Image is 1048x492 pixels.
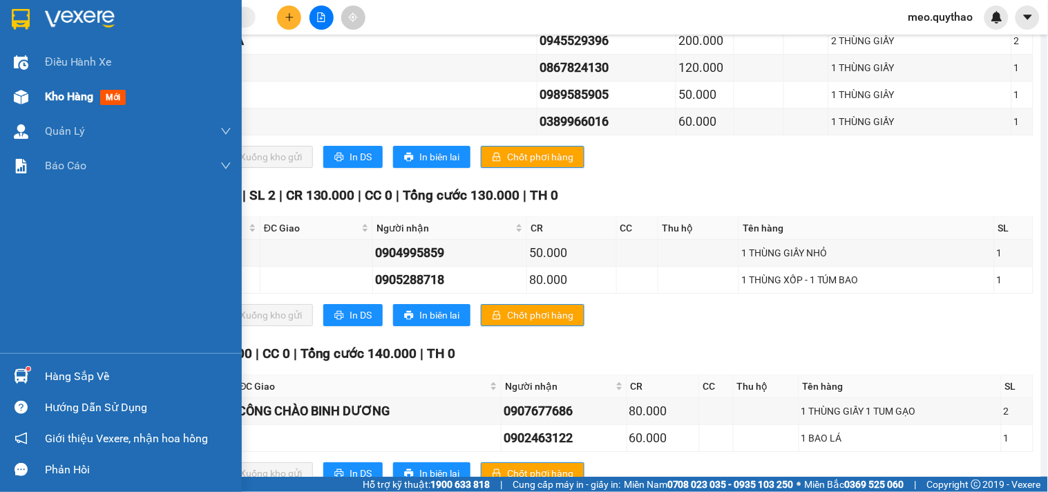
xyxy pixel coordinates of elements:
span: | [915,477,917,492]
span: printer [404,152,414,163]
span: printer [334,310,344,321]
span: Chốt phơi hàng [507,307,573,323]
div: 0904995859 [375,243,524,263]
th: CR [627,375,700,398]
div: 1 THÙNG GIẤY NHỎ [741,245,991,261]
div: 0867824130 [540,58,674,77]
button: printerIn biên lai [393,146,470,168]
div: 0902463122 [504,428,624,448]
span: CC 0 [365,187,393,203]
div: 2 [1004,404,1031,419]
span: lock [492,152,502,163]
div: 1 BAO LÁ [801,430,999,446]
span: ĐC Giao [240,379,488,394]
span: question-circle [15,401,28,414]
span: SL 2 [249,187,276,203]
strong: 1900 633 818 [430,479,490,490]
span: lock [492,310,502,321]
span: mới [100,90,126,105]
button: printerIn DS [323,462,383,484]
span: down [220,160,231,171]
th: CR [527,217,616,240]
div: 120.000 [678,58,732,77]
div: 1 [1014,60,1031,75]
th: Thu hộ [658,217,739,240]
th: CC [617,217,659,240]
span: printer [334,469,344,480]
button: printerIn biên lai [393,462,470,484]
button: downloadXuống kho gửi [213,462,313,484]
div: 200.000 [678,31,732,50]
span: Giới thiệu Vexere, nhận hoa hồng [45,430,208,447]
div: 50.000 [678,85,732,104]
span: printer [334,152,344,163]
button: plus [277,6,301,30]
div: 60.000 [678,112,732,131]
div: 1 THÙNG GIÂY [831,87,1009,102]
span: TH 0 [428,346,456,361]
span: In DS [350,466,372,481]
span: Hỗ trợ kỹ thuật: [363,477,490,492]
div: 1 THÙNG XỐP - 1 TÚM BAO [741,272,991,287]
span: | [397,187,400,203]
span: CR 140.000 [183,346,252,361]
span: Người nhận [377,220,513,236]
button: downloadXuống kho gửi [213,146,313,168]
span: | [500,477,502,492]
th: CC [700,375,734,398]
th: SL [995,217,1033,240]
span: Chốt phơi hàng [507,149,573,164]
div: 0989585905 [540,85,674,104]
span: ⚪️ [797,482,801,487]
div: 1 [1014,114,1031,129]
span: | [294,346,297,361]
div: 0907677686 [504,401,624,421]
img: solution-icon [14,159,28,173]
div: 1 THÙNG GIẤY [831,114,1009,129]
div: Hướng dẫn sử dụng [45,397,231,418]
div: 50.000 [529,243,613,263]
strong: 0708 023 035 - 0935 103 250 [667,479,794,490]
span: down [220,126,231,137]
th: Tên hàng [799,375,1002,398]
div: 2 THÙNG GIẤY [831,33,1009,48]
span: | [359,187,362,203]
div: 80.000 [629,401,697,421]
span: aim [348,12,358,22]
span: lock [492,469,502,480]
div: 1 [997,272,1031,287]
div: Phản hồi [45,460,231,480]
span: TH 0 [531,187,559,203]
span: | [256,346,259,361]
div: 60.000 [629,428,697,448]
img: warehouse-icon [14,90,28,104]
img: warehouse-icon [14,55,28,70]
span: In DS [350,149,372,164]
div: 0389966016 [540,112,674,131]
img: logo-vxr [12,9,30,30]
span: notification [15,432,28,445]
span: | [242,187,246,203]
span: Điều hành xe [45,53,112,70]
sup: 1 [26,367,30,371]
span: message [15,463,28,476]
img: warehouse-icon [14,369,28,384]
span: CR 130.000 [286,187,355,203]
span: Báo cáo [45,157,86,174]
span: caret-down [1022,11,1034,23]
span: printer [404,469,414,480]
span: file-add [316,12,326,22]
th: Thu hộ [734,375,799,398]
span: copyright [971,480,981,489]
div: CÔNG CHÀO BINH DƯƠNG [238,401,499,421]
span: In biên lai [419,307,459,323]
div: 1 [1014,87,1031,102]
button: lockChốt phơi hàng [481,304,584,326]
th: Tên hàng [739,217,994,240]
span: Quản Lý [45,122,85,140]
span: CC 0 [263,346,290,361]
img: warehouse-icon [14,124,28,139]
div: 2 [1014,33,1031,48]
div: 0905288718 [375,270,524,290]
button: printerIn DS [323,304,383,326]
